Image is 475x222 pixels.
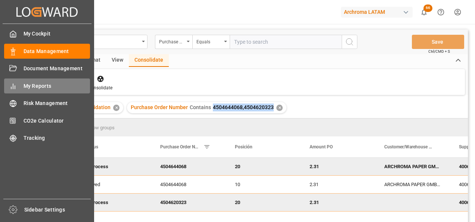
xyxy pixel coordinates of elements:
span: Purchase Order Number [131,104,188,110]
a: My Reports [4,78,90,93]
span: Customer/Warehouse Name [384,144,434,149]
span: 66 [423,4,432,12]
button: Save [412,35,464,49]
div: Purchase Order Number [159,37,184,45]
a: My Cockpit [4,27,90,41]
button: Archroma LATAM [341,5,416,19]
button: Help Center [432,4,449,21]
div: In process [77,194,151,211]
div: 2.31 [301,194,375,211]
button: search button [342,35,357,49]
div: 2.31 [301,158,375,175]
div: 20 [235,158,292,175]
div: Consolidate [88,84,112,91]
span: Risk Management [24,99,90,107]
input: Type to search [230,35,342,49]
span: 4504644068,4504620323 [213,104,274,110]
a: Document Management [4,61,90,76]
div: Arrived [77,176,151,193]
span: Data Management [24,47,90,55]
span: CO2e Calculator [24,117,90,125]
div: ARCHROMA PAPER GMBH Y COMPAÑIA, SOC. [375,176,450,193]
div: 10 [235,176,292,193]
span: My Cockpit [24,30,90,38]
button: show 66 new notifications [416,4,432,21]
a: CO2e Calculator [4,113,90,128]
a: Tracking [4,131,90,145]
span: Posición [235,144,252,149]
div: ✕ [276,105,283,111]
span: Document Management [24,65,90,73]
div: 2.31 [301,176,375,193]
div: Consolidate [129,54,169,67]
div: 4504644068 [151,176,226,193]
span: Ctrl/CMD + S [428,49,450,54]
div: ARCHROMA PAPER GMBH Y COMPAÑIA, SOC. [375,158,450,175]
div: Equals [196,37,222,45]
span: My Reports [24,82,90,90]
div: 20 [235,194,292,211]
button: open menu [155,35,192,49]
span: Contains [190,104,211,110]
div: Archroma LATAM [341,7,413,18]
div: View [106,54,129,67]
span: Purchase Order Number [160,144,201,149]
a: Data Management [4,44,90,58]
span: Tracking [24,134,90,142]
button: open menu [192,35,230,49]
div: ✕ [113,105,119,111]
div: 4504644068 [151,158,226,175]
a: Risk Management [4,96,90,111]
div: In process [77,158,151,175]
span: Amount PO [310,144,333,149]
span: Sidebar Settings [24,206,91,214]
div: 4504620323 [151,194,226,211]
